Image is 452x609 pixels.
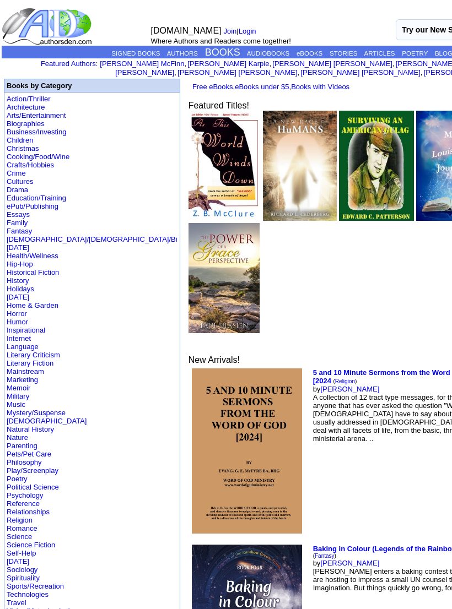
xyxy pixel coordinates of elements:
[7,392,29,400] a: Military
[272,59,392,68] a: [PERSON_NAME] [PERSON_NAME]
[235,83,289,91] a: eBooks under $5
[41,59,96,68] a: Featured Authors
[150,37,290,45] font: Where Authors and Readers come together!
[7,409,66,417] a: Mystery/Suspense
[291,83,349,91] a: Books with Videos
[7,210,30,219] a: Essays
[7,219,28,227] a: Family
[7,103,45,111] a: Architecture
[189,355,240,365] font: New Arrivals!
[402,50,428,57] a: POETRY
[313,553,336,559] font: ( )
[7,417,87,425] a: [DEMOGRAPHIC_DATA]
[7,450,51,458] a: Pets/Pet Care
[7,425,54,433] a: Natural History
[7,367,44,376] a: Mainstream
[7,590,49,599] a: Technologies
[189,223,260,333] img: 49954.jpg
[7,111,66,119] a: Arts/Entertainment
[239,27,256,35] a: Login
[7,260,33,268] a: Hip-Hop
[300,68,420,77] a: [PERSON_NAME] [PERSON_NAME]
[187,59,269,68] a: [PERSON_NAME] Karpie
[7,227,32,235] a: Fantasy
[7,81,72,90] b: Books by Category
[189,111,261,221] img: 62296.jpg
[7,136,33,144] a: Children
[263,111,336,221] img: 79430.gif
[7,532,32,541] a: Science
[7,177,33,186] a: Cultures
[330,50,357,57] a: STORIES
[7,565,37,574] a: Sociology
[7,95,50,103] a: Action/Thriller
[7,285,34,293] a: Holidays
[7,466,58,475] a: Play/Screenplay
[320,559,379,567] a: [PERSON_NAME]
[41,59,98,68] font: :
[7,400,25,409] a: Music
[315,553,335,559] a: Fantasy
[394,61,395,67] font: i
[7,384,30,392] a: Memoir
[7,268,59,276] a: Historical Fiction
[7,243,29,252] a: [DATE]
[7,202,58,210] a: ePub/Publishing
[7,508,50,516] a: Relationships
[7,186,28,194] a: Drama
[7,351,60,359] a: Literary Criticism
[7,153,69,161] a: Cooking/Food/Wine
[7,442,37,450] a: Parenting
[263,213,336,222] a: A NEW RACE OF HuMANS
[100,59,184,68] a: [PERSON_NAME] McFinn
[7,119,45,128] a: Biographies
[189,213,261,222] a: As This World Winds Down - 1st Edition
[335,378,355,384] a: Religion
[189,101,249,110] font: Featured Titles!
[320,385,379,393] a: [PERSON_NAME]
[7,235,177,243] a: [DEMOGRAPHIC_DATA]/[DEMOGRAPHIC_DATA]/Bi
[7,557,29,565] a: [DATE]
[7,334,31,342] a: Internet
[7,301,58,309] a: Home & Garden
[7,194,66,202] a: Education/Training
[271,61,272,67] font: i
[192,368,302,534] img: 80797.jpg
[7,128,66,136] a: Business/Investing
[150,26,221,35] font: [DOMAIN_NAME]
[7,524,37,532] a: Romance
[7,293,29,301] a: [DATE]
[7,326,45,334] a: Inspirational
[339,111,414,221] img: 30515.jpeg
[7,499,40,508] a: Reference
[247,50,289,57] a: AUDIOBOOKS
[224,27,237,35] a: Join
[7,144,39,153] a: Christmas
[7,574,40,582] a: Spirituality
[167,50,198,57] a: AUTHORS
[7,483,59,491] a: Political Science
[7,599,26,607] a: Travel
[7,458,42,466] a: Philosophy
[192,83,233,91] a: Free eBooks
[422,70,423,76] font: i
[7,309,27,318] a: Horror
[2,7,94,46] img: logo_ad.gif
[7,342,39,351] a: Language
[7,541,55,549] a: Science Fiction
[7,359,53,367] a: Literary Fiction
[7,433,28,442] a: Nature
[177,68,297,77] a: [PERSON_NAME] [PERSON_NAME]
[189,325,260,335] a: The Power of a Grace Perspective
[7,169,26,177] a: Crime
[7,252,58,260] a: Health/Wellness
[364,50,395,57] a: ARTICLES
[7,161,54,169] a: Crafts/Hobbies
[7,475,28,483] a: Poetry
[333,378,357,384] font: ( )
[205,47,240,58] a: BOOKS
[7,491,43,499] a: Psychology
[299,70,300,76] font: i
[7,516,33,524] a: Religion
[7,276,29,285] a: History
